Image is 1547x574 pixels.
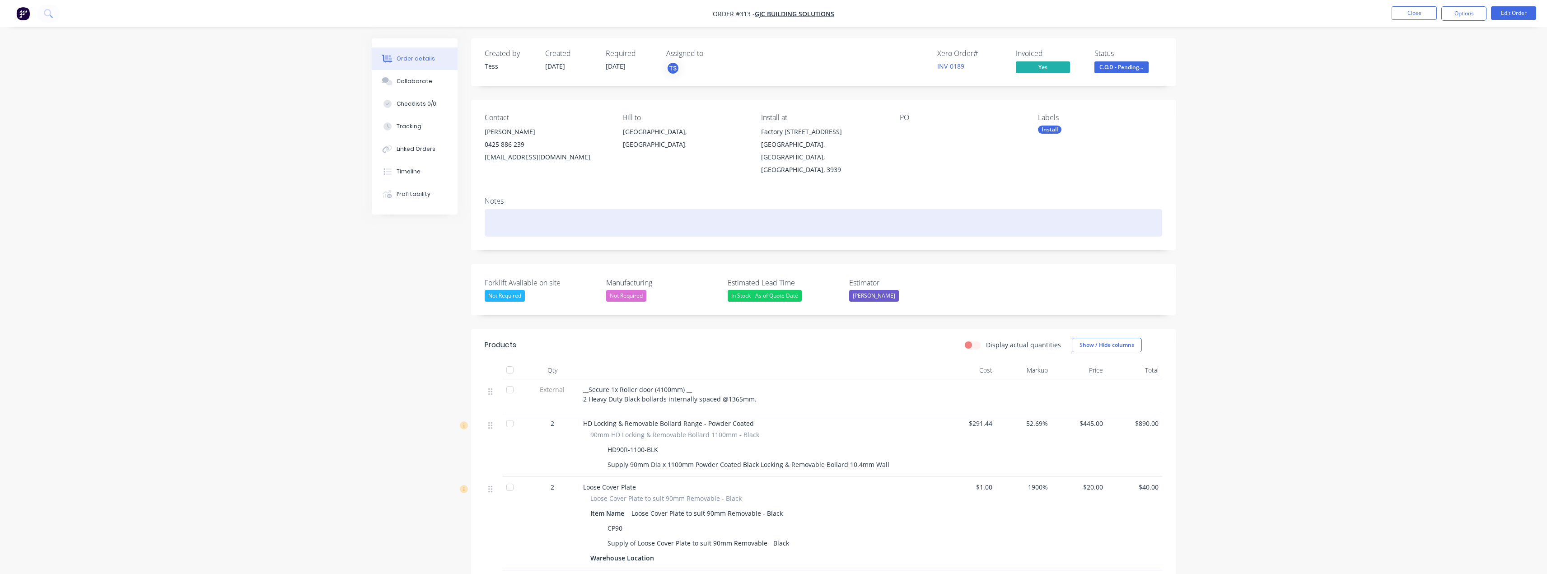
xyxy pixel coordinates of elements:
[606,277,719,288] label: Manufacturing
[485,126,608,163] div: [PERSON_NAME]0425 886 239[EMAIL_ADDRESS][DOMAIN_NAME]
[944,419,993,428] span: $291.44
[372,138,458,160] button: Linked Orders
[485,151,608,163] div: [EMAIL_ADDRESS][DOMAIN_NAME]
[623,126,747,151] div: [GEOGRAPHIC_DATA], [GEOGRAPHIC_DATA],
[372,93,458,115] button: Checklists 0/0
[1107,361,1162,379] div: Total
[1094,61,1149,75] button: C.O.D - Pending...
[551,419,554,428] span: 2
[485,138,608,151] div: 0425 886 239
[713,9,755,18] span: Order #313 -
[1491,6,1536,20] button: Edit Order
[397,145,435,153] div: Linked Orders
[755,9,834,18] a: GJC Building Solutions
[1094,61,1149,73] span: C.O.D - Pending...
[761,126,885,138] div: Factory [STREET_ADDRESS]
[761,113,885,122] div: Install at
[545,62,565,70] span: [DATE]
[761,126,885,176] div: Factory [STREET_ADDRESS][GEOGRAPHIC_DATA], [GEOGRAPHIC_DATA], [GEOGRAPHIC_DATA], 3939
[849,277,962,288] label: Estimator
[1016,49,1084,58] div: Invoiced
[583,483,636,491] span: Loose Cover Plate
[372,47,458,70] button: Order details
[623,113,747,122] div: Bill to
[397,100,436,108] div: Checklists 0/0
[761,138,885,176] div: [GEOGRAPHIC_DATA], [GEOGRAPHIC_DATA], [GEOGRAPHIC_DATA], 3939
[590,551,658,565] div: Warehouse Location
[372,70,458,93] button: Collaborate
[545,49,595,58] div: Created
[485,277,598,288] label: Forklift Avaliable on site
[604,458,893,471] div: Supply 90mm Dia x 1100mm Powder Coated Black Locking & Removable Bollard 10.4mm Wall
[623,126,747,154] div: [GEOGRAPHIC_DATA], [GEOGRAPHIC_DATA],
[397,55,435,63] div: Order details
[372,160,458,183] button: Timeline
[1055,482,1103,492] span: $20.00
[1038,113,1162,122] div: Labels
[590,430,759,439] span: 90mm HD Locking & Removable Bollard 1100mm - Black
[604,443,662,456] div: HD90R-1100-BLK
[583,419,754,428] span: HD Locking & Removable Bollard Range - Powder Coated
[1110,482,1159,492] span: $40.00
[485,61,534,71] div: Tess
[606,62,626,70] span: [DATE]
[1055,419,1103,428] span: $445.00
[16,7,30,20] img: Factory
[666,49,757,58] div: Assigned to
[606,290,646,302] div: Not Required
[590,507,628,520] div: Item Name
[937,62,964,70] a: INV-0189
[604,522,626,535] div: CP90
[397,168,421,176] div: Timeline
[1392,6,1437,20] button: Close
[1441,6,1486,21] button: Options
[485,113,608,122] div: Contact
[485,49,534,58] div: Created by
[590,494,742,503] span: Loose Cover Plate to suit 90mm Removable - Black
[606,49,655,58] div: Required
[1000,482,1048,492] span: 1900%
[1000,419,1048,428] span: 52.69%
[1052,361,1107,379] div: Price
[485,126,608,138] div: [PERSON_NAME]
[529,385,576,394] span: External
[666,61,680,75] button: TS
[583,385,757,403] span: __Secure 1x Roller door (4100mm) __ 2 Heavy Duty Black bollards internally spaced @1365mm.
[1094,49,1162,58] div: Status
[397,190,430,198] div: Profitability
[372,183,458,205] button: Profitability
[1072,338,1142,352] button: Show / Hide columns
[1016,61,1070,73] span: Yes
[996,361,1052,379] div: Markup
[397,77,432,85] div: Collaborate
[485,290,525,302] div: Not Required
[849,290,899,302] div: [PERSON_NAME]
[372,115,458,138] button: Tracking
[900,113,1024,122] div: PO
[986,340,1061,350] label: Display actual quantities
[728,277,841,288] label: Estimated Lead Time
[1038,126,1061,134] div: Install
[944,482,993,492] span: $1.00
[941,361,996,379] div: Cost
[485,340,516,350] div: Products
[628,507,786,520] div: Loose Cover Plate to suit 90mm Removable - Black
[525,361,580,379] div: Qty
[937,49,1005,58] div: Xero Order #
[551,482,554,492] span: 2
[1110,419,1159,428] span: $890.00
[604,537,793,550] div: Supply of Loose Cover Plate to suit 90mm Removable - Black
[397,122,421,131] div: Tracking
[728,290,802,302] div: In Stock - As of Quote Date
[485,197,1162,205] div: Notes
